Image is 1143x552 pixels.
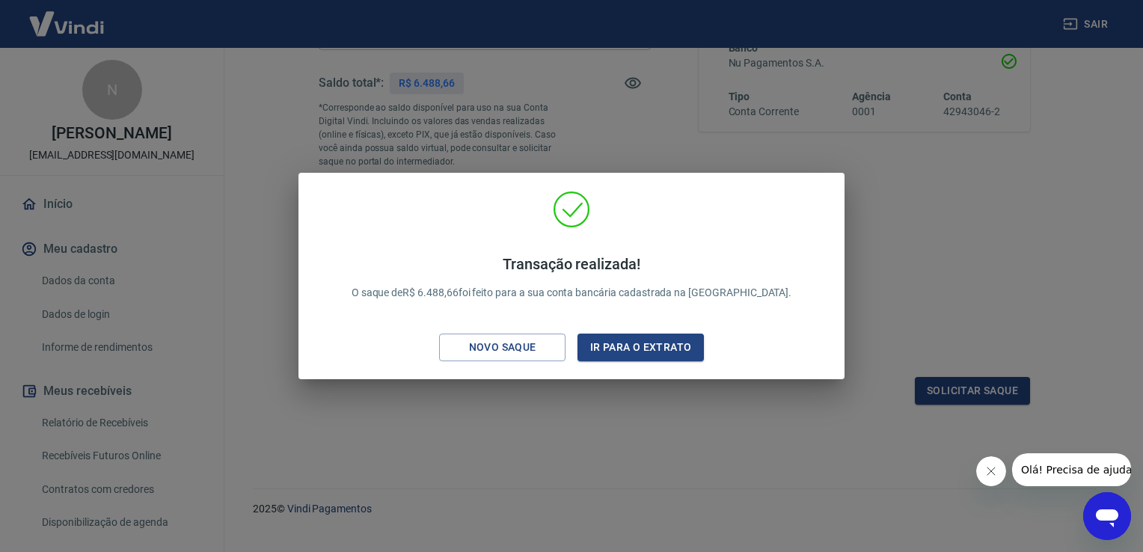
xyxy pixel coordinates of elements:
button: Novo saque [439,334,566,361]
h4: Transação realizada! [352,255,792,273]
p: O saque de R$ 6.488,66 foi feito para a sua conta bancária cadastrada na [GEOGRAPHIC_DATA]. [352,255,792,301]
iframe: Mensagem da empresa [1012,453,1131,486]
span: Olá! Precisa de ajuda? [9,10,126,22]
button: Ir para o extrato [577,334,704,361]
div: Novo saque [451,338,554,357]
iframe: Fechar mensagem [976,456,1006,486]
iframe: Botão para abrir a janela de mensagens [1083,492,1131,540]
